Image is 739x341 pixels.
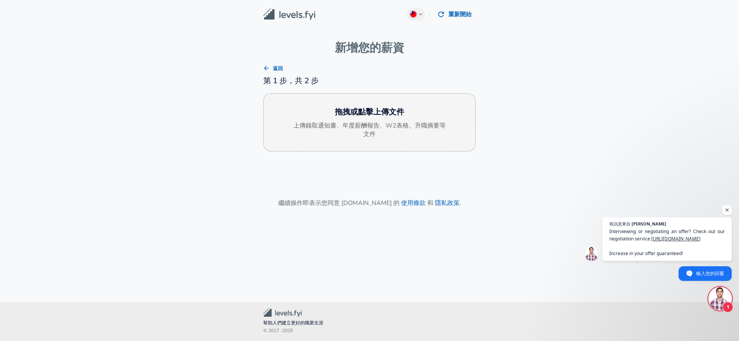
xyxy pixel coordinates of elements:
a: 隱私政策 [435,199,460,207]
img: Chinese (Traditional) [410,11,416,17]
a: 使用條款 [401,199,426,207]
span: 有訊息來自 [609,222,630,226]
h6: 第 1 步，共 2 步 [263,75,476,87]
h6: 拖拽或點擊上傳文件 [270,106,469,118]
span: [PERSON_NAME] [632,222,666,226]
button: 返回 [261,63,286,75]
img: Levels.fyi 社群 [263,308,302,317]
span: © 2017 - 2025 [263,327,476,335]
img: Levels.fyi [263,8,315,20]
span: Interviewing or negotiating an offer? Check out our negotiation service: Increase in your offer g... [609,228,725,257]
span: 輸入您的回覆 [696,267,724,280]
div: 拖拽或點擊上傳文件上傳錄取通知書、年度薪酬報告、W2表格、升職摘要等文件 [263,93,476,152]
h4: 新增您的薪資 [263,41,476,55]
span: 幫助人們建立更好的職業生涯 [263,319,476,327]
span: 1 [722,302,733,312]
div: 打開聊天 [709,287,732,310]
button: Chinese (Traditional) [407,8,425,21]
p: 上傳錄取通知書、年度薪酬報告、W2表格、升職摘要等文件 [293,121,446,139]
button: 重新開始 [434,6,476,22]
